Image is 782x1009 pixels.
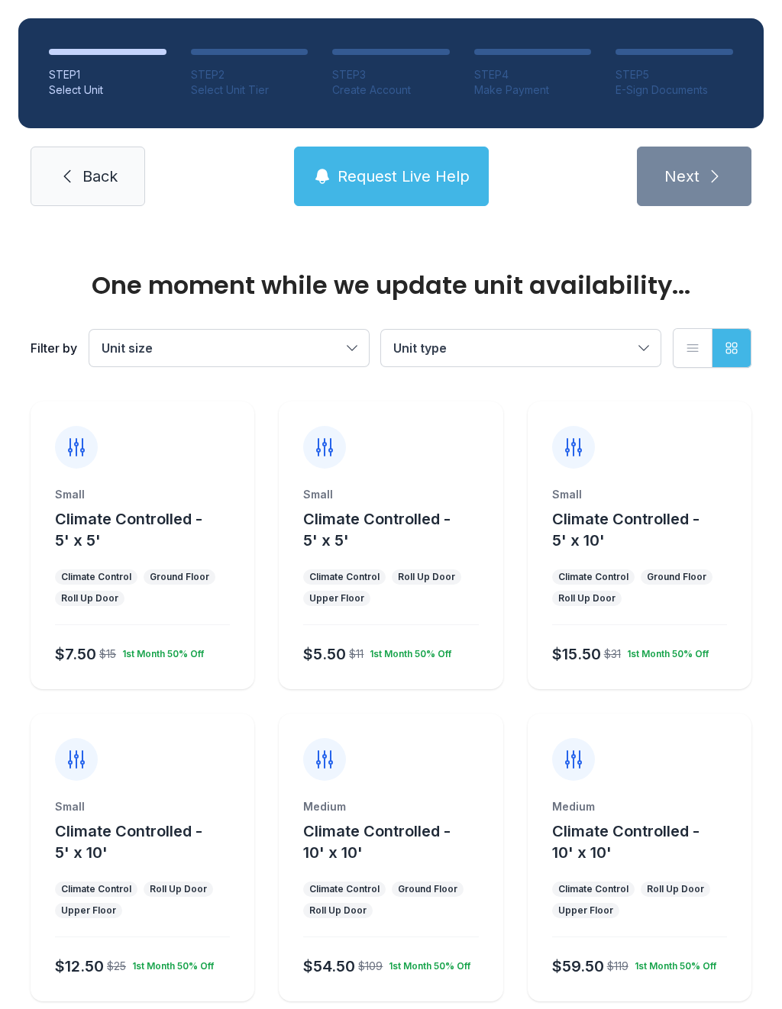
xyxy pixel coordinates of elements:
[364,642,451,660] div: 1st Month 50% Off
[150,883,207,895] div: Roll Up Door
[552,487,727,502] div: Small
[552,510,700,550] span: Climate Controlled - 5' x 10'
[303,643,346,665] div: $5.50
[55,956,104,977] div: $12.50
[55,643,96,665] div: $7.50
[303,508,496,551] button: Climate Controlled - 5' x 5'
[61,592,118,604] div: Roll Up Door
[629,954,716,972] div: 1st Month 50% Off
[116,642,204,660] div: 1st Month 50% Off
[552,643,601,665] div: $15.50
[338,166,470,187] span: Request Live Help
[55,508,248,551] button: Climate Controlled - 5' x 5'
[647,571,706,583] div: Ground Floor
[383,954,470,972] div: 1st Month 50% Off
[607,959,629,974] div: $119
[552,820,745,863] button: Climate Controlled - 10' x 10'
[621,642,709,660] div: 1st Month 50% Off
[107,959,126,974] div: $25
[381,330,661,366] button: Unit type
[99,646,116,662] div: $15
[309,571,380,583] div: Climate Control
[303,820,496,863] button: Climate Controlled - 10' x 10'
[332,67,450,82] div: STEP 3
[55,510,202,550] span: Climate Controlled - 5' x 5'
[191,67,309,82] div: STEP 2
[61,904,116,917] div: Upper Floor
[303,956,355,977] div: $54.50
[616,67,733,82] div: STEP 5
[349,646,364,662] div: $11
[358,959,383,974] div: $109
[398,571,455,583] div: Roll Up Door
[31,273,751,298] div: One moment while we update unit availability...
[647,883,704,895] div: Roll Up Door
[49,82,166,98] div: Select Unit
[309,883,380,895] div: Climate Control
[474,82,592,98] div: Make Payment
[55,487,230,502] div: Small
[552,956,604,977] div: $59.50
[558,904,613,917] div: Upper Floor
[309,592,364,604] div: Upper Floor
[303,510,451,550] span: Climate Controlled - 5' x 5'
[552,799,727,814] div: Medium
[616,82,733,98] div: E-Sign Documents
[303,487,478,502] div: Small
[55,820,248,863] button: Climate Controlled - 5' x 10'
[61,571,131,583] div: Climate Control
[664,166,700,187] span: Next
[398,883,457,895] div: Ground Floor
[55,799,230,814] div: Small
[393,340,447,356] span: Unit type
[558,571,629,583] div: Climate Control
[55,822,202,862] span: Climate Controlled - 5' x 10'
[191,82,309,98] div: Select Unit Tier
[474,67,592,82] div: STEP 4
[126,954,214,972] div: 1st Month 50% Off
[82,166,118,187] span: Back
[102,340,153,356] span: Unit size
[31,339,77,357] div: Filter by
[303,822,451,862] span: Climate Controlled - 10' x 10'
[150,571,209,583] div: Ground Floor
[61,883,131,895] div: Climate Control
[332,82,450,98] div: Create Account
[558,592,616,604] div: Roll Up Door
[604,646,621,662] div: $31
[552,508,745,551] button: Climate Controlled - 5' x 10'
[49,67,166,82] div: STEP 1
[303,799,478,814] div: Medium
[89,330,369,366] button: Unit size
[309,904,367,917] div: Roll Up Door
[552,822,700,862] span: Climate Controlled - 10' x 10'
[558,883,629,895] div: Climate Control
